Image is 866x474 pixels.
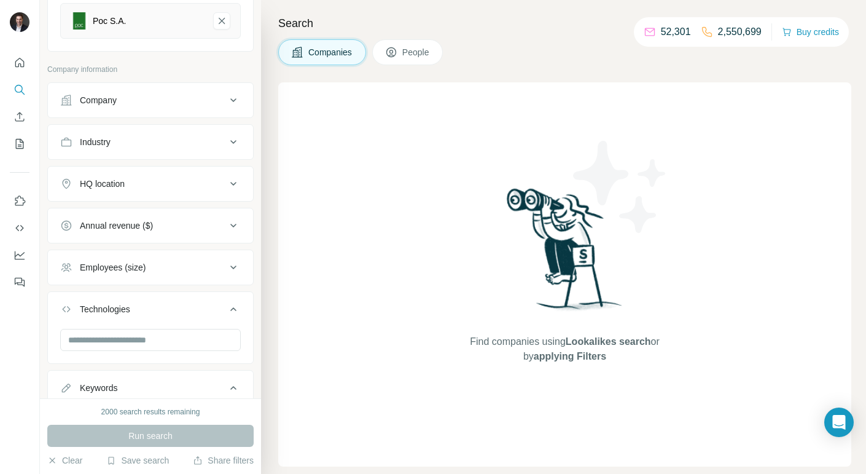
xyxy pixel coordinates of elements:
[501,185,629,322] img: Surfe Illustration - Woman searching with binoculars
[106,454,169,467] button: Save search
[565,132,676,242] img: Surfe Illustration - Stars
[278,15,851,32] h4: Search
[824,408,854,437] div: Open Intercom Messenger
[80,94,117,106] div: Company
[10,217,29,239] button: Use Surfe API
[566,336,651,347] span: Lookalikes search
[48,211,253,240] button: Annual revenue ($)
[80,219,153,232] div: Annual revenue ($)
[47,64,254,75] p: Company information
[534,351,606,361] span: applying Filters
[47,454,82,467] button: Clear
[48,294,253,329] button: Technologies
[71,12,88,30] img: Poc S.A.-logo
[402,46,431,58] span: People
[10,52,29,74] button: Quick start
[48,253,253,282] button: Employees (size)
[10,133,29,155] button: My lists
[718,25,762,39] p: 2,550,699
[10,244,29,266] button: Dashboard
[48,85,253,115] button: Company
[10,12,29,32] img: Avatar
[80,382,117,394] div: Keywords
[10,271,29,293] button: Feedback
[48,169,253,199] button: HQ location
[48,127,253,157] button: Industry
[93,15,126,27] div: Poc S.A.
[101,406,200,417] div: 2000 search results remaining
[80,303,130,315] div: Technologies
[10,106,29,128] button: Enrich CSV
[48,373,253,408] button: Keywords
[10,79,29,101] button: Search
[308,46,353,58] span: Companies
[80,136,111,148] div: Industry
[213,12,230,30] button: Poc S.A.-remove-button
[661,25,691,39] p: 52,301
[193,454,254,467] button: Share filters
[80,261,146,274] div: Employees (size)
[466,334,663,364] span: Find companies using or by
[10,190,29,212] button: Use Surfe on LinkedIn
[80,178,125,190] div: HQ location
[782,23,839,41] button: Buy credits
